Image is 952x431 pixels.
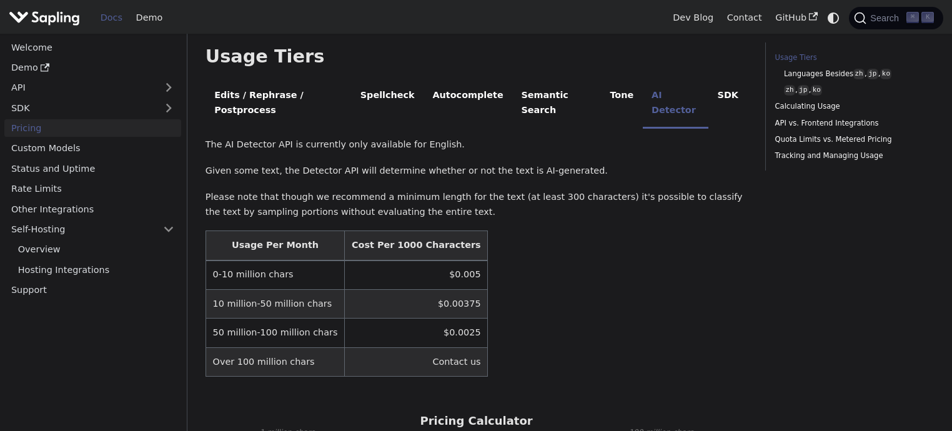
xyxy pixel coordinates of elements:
[880,69,891,79] code: ko
[4,180,181,198] a: Rate Limits
[4,139,181,157] a: Custom Models
[512,79,601,129] li: Semantic Search
[4,119,181,137] a: Pricing
[11,260,181,279] a: Hosting Integrations
[345,231,488,260] th: Cost Per 1000 Characters
[345,290,488,319] td: $0.00375
[156,79,181,97] button: Expand sidebar category 'API'
[921,12,934,23] kbd: K
[206,137,748,152] p: The AI Detector API is currently only available for English.
[424,79,512,129] li: Autocomplete
[206,290,344,319] td: 10 million-50 million chars
[775,150,930,162] a: Tracking and Managing Usage
[9,9,84,27] a: Sapling.ai
[775,52,930,64] a: Usage Tiers
[798,85,809,96] code: jp
[206,164,748,179] p: Given some text, the Detector API will determine whether or not the text is AI-generated.
[351,79,424,129] li: Spellcheck
[4,200,181,218] a: Other Integrations
[784,84,925,96] a: zh,jp,ko
[11,240,181,259] a: Overview
[666,8,720,27] a: Dev Blog
[156,99,181,117] button: Expand sidebar category 'SDK'
[4,79,156,97] a: API
[4,220,181,239] a: Self-Hosting
[708,79,747,129] li: SDK
[9,9,80,27] img: Sapling.ai
[825,9,843,27] button: Switch between dark and light mode (currently system mode)
[866,13,906,23] span: Search
[4,281,181,299] a: Support
[345,347,488,376] td: Contact us
[206,319,344,347] td: 50 million-100 million chars
[811,85,822,96] code: ko
[4,159,181,177] a: Status and Uptime
[720,8,769,27] a: Contact
[784,68,925,80] a: Languages Besideszh,jp,ko
[206,190,748,220] p: Please note that though we recommend a minimum length for the text (at least 300 characters) it's...
[768,8,824,27] a: GitHub
[775,117,930,129] a: API vs. Frontend Integrations
[601,79,643,129] li: Tone
[94,8,129,27] a: Docs
[4,59,181,77] a: Demo
[867,69,878,79] code: jp
[775,101,930,112] a: Calculating Usage
[4,99,156,117] a: SDK
[206,79,352,129] li: Edits / Rephrase / Postprocess
[206,231,344,260] th: Usage Per Month
[420,414,532,429] h3: Pricing Calculator
[129,8,169,27] a: Demo
[4,38,181,56] a: Welcome
[643,79,709,129] li: AI Detector
[206,260,344,290] td: 0-10 million chars
[853,69,865,79] code: zh
[775,134,930,146] a: Quota Limits vs. Metered Pricing
[345,319,488,347] td: $0.0025
[906,12,919,23] kbd: ⌘
[345,260,488,290] td: $0.005
[206,46,748,68] h2: Usage Tiers
[206,347,344,376] td: Over 100 million chars
[784,85,795,96] code: zh
[849,7,943,29] button: Search (Command+K)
